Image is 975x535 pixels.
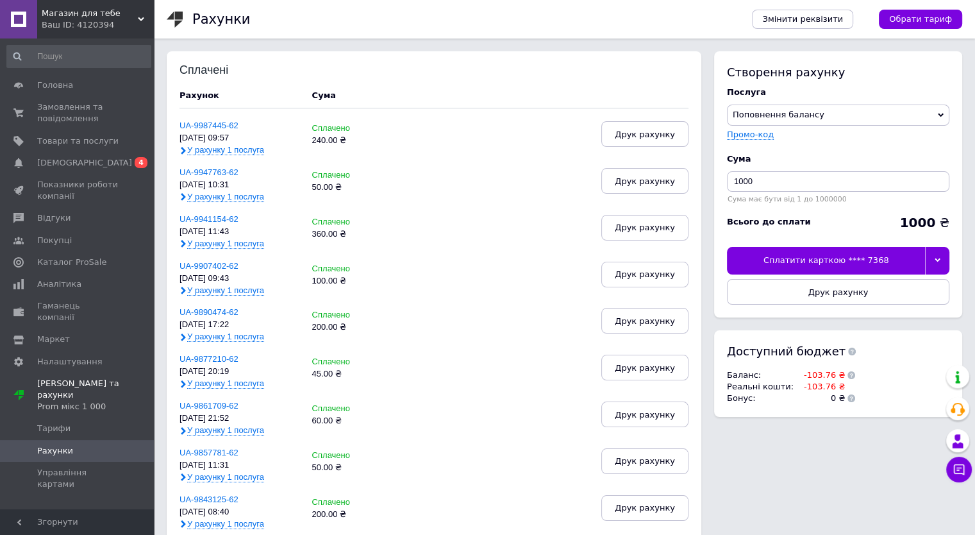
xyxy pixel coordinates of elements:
div: [DATE] 11:43 [179,227,299,237]
div: Створення рахунку [727,64,949,80]
input: Пошук [6,45,151,68]
span: У рахунку 1 послуга [187,519,264,529]
a: UA-9857781-62 [179,448,238,457]
span: Друк рахунку [615,269,675,279]
span: Гаманець компанії [37,300,119,323]
span: Обрати тариф [889,13,952,25]
div: ₴ [899,216,949,229]
span: Друк рахунку [615,176,675,186]
a: UA-9890474-62 [179,307,238,317]
div: Послуга [727,87,949,98]
h1: Рахунки [192,12,250,27]
a: UA-9947763-62 [179,167,238,177]
div: [DATE] 09:43 [179,274,299,284]
span: Друк рахунку [615,410,675,420]
span: Друк рахунку [615,363,675,373]
div: Сплачено [312,404,394,414]
td: Бонус : [727,393,797,404]
span: Доступний бюджет [727,343,846,359]
span: У рахунку 1 послуга [187,378,264,389]
div: [DATE] 09:57 [179,133,299,143]
span: Показники роботи компанії [37,179,119,202]
div: Prom мікс 1 000 [37,401,154,412]
div: Ваш ID: 4120394 [42,19,154,31]
div: 45.00 ₴ [312,369,394,379]
button: Друк рахунку [601,495,688,521]
a: Змінити реквізити [752,10,853,29]
div: 50.00 ₴ [312,183,394,192]
div: Рахунок [179,90,299,101]
label: Промо-код [727,130,774,139]
div: 240.00 ₴ [312,136,394,146]
span: У рахунку 1 послуга [187,192,264,202]
span: [PERSON_NAME] та рахунки [37,378,154,413]
div: 360.00 ₴ [312,230,394,239]
div: [DATE] 17:22 [179,320,299,330]
td: 0 ₴ [797,393,845,404]
div: Сплачено [312,217,394,227]
span: Покупці [37,235,72,246]
button: Друк рахунку [601,121,688,147]
button: Друк рахунку [601,262,688,287]
div: [DATE] 20:19 [179,367,299,377]
span: Друк рахунку [808,287,869,297]
span: Друк рахунку [615,130,675,139]
div: Сплачено [312,171,394,180]
a: Обрати тариф [879,10,962,29]
td: Реальні кошти : [727,381,797,393]
span: Друк рахунку [615,223,675,232]
div: Сплачено [312,357,394,367]
button: Друк рахунку [601,168,688,194]
div: Сплачено [312,264,394,274]
a: UA-9877210-62 [179,354,238,364]
span: У рахунку 1 послуга [187,239,264,249]
div: Сплачено [312,310,394,320]
span: Головна [37,80,73,91]
span: Магазин для тебе [42,8,138,19]
a: UA-9941154-62 [179,214,238,224]
span: Маркет [37,334,70,345]
div: [DATE] 21:52 [179,414,299,423]
button: Друк рахунку [727,279,949,305]
div: Всього до сплати [727,216,811,228]
td: -103.76 ₴ [797,369,845,381]
div: Сплачено [312,124,394,133]
div: 60.00 ₴ [312,416,394,426]
span: У рахунку 1 послуга [187,145,264,155]
span: Тарифи [37,423,71,434]
div: Сплатити карткою **** 7368 [727,247,925,274]
span: Відгуки [37,212,71,224]
a: UA-9843125-62 [179,495,238,504]
span: Друк рахунку [615,456,675,466]
span: Каталог ProSale [37,257,106,268]
a: UA-9861709-62 [179,401,238,411]
div: Cума [727,153,949,165]
td: -103.76 ₴ [797,381,845,393]
div: 100.00 ₴ [312,276,394,286]
div: 200.00 ₴ [312,323,394,332]
span: Друк рахунку [615,503,675,513]
span: Управління картами [37,467,119,490]
button: Чат з покупцем [946,457,972,482]
button: Друк рахунку [601,402,688,427]
span: Налаштування [37,356,103,368]
div: [DATE] 11:31 [179,461,299,470]
div: Сплачено [312,451,394,461]
span: У рахунку 1 послуга [187,425,264,436]
span: Товари та послуги [37,135,119,147]
button: Друк рахунку [601,448,688,474]
div: Сплачені [179,64,263,77]
span: Аналітика [37,278,81,290]
span: У рахунку 1 послуга [187,285,264,296]
button: Друк рахунку [601,308,688,334]
div: Сума має бути від 1 до 1000000 [727,195,949,203]
div: 200.00 ₴ [312,510,394,520]
div: [DATE] 10:31 [179,180,299,190]
div: 50.00 ₴ [312,463,394,473]
div: Сплачено [312,498,394,507]
span: У рахунку 1 послуга [187,332,264,342]
span: Замовлення та повідомлення [37,101,119,124]
span: Поповнення балансу [733,110,824,119]
span: У рахунку 1 послуга [187,472,264,482]
div: Cума [312,90,336,101]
